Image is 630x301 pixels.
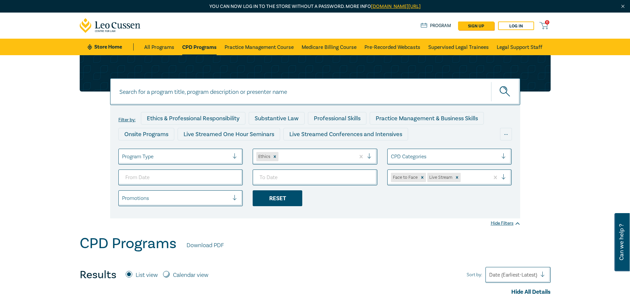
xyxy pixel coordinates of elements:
[364,39,420,55] a: Pre-Recorded Webcasts
[122,153,123,160] input: select
[80,288,551,296] div: Hide All Details
[80,235,177,252] h1: CPD Programs
[306,144,378,156] div: 10 CPD Point Packages
[118,128,174,140] div: Onsite Programs
[118,117,136,123] label: Filter by:
[256,152,271,161] div: Ethics
[173,271,208,280] label: Calendar view
[141,112,245,125] div: Ethics & Professional Responsibility
[458,21,494,30] a: sign up
[620,4,626,9] img: Close
[371,3,421,10] a: [DOMAIN_NAME][URL]
[271,152,278,161] div: Remove Ethics
[122,195,123,202] input: select
[391,153,392,160] input: select
[178,128,280,140] div: Live Streamed One Hour Seminars
[308,112,366,125] div: Professional Skills
[462,174,463,181] input: select
[225,39,294,55] a: Practice Management Course
[370,112,484,125] div: Practice Management & Business Skills
[618,217,625,267] span: Can we help ?
[382,144,442,156] div: National Programs
[118,169,243,185] input: From Date
[302,39,357,55] a: Medicare Billing Course
[419,173,426,182] div: Remove Face to Face
[489,271,490,279] input: Sort by
[427,173,453,182] div: Live Stream
[80,268,116,282] h4: Results
[498,21,534,30] a: Log in
[467,271,482,279] span: Sort by:
[227,144,303,156] div: Pre-Recorded Webcasts
[545,20,549,24] span: 0
[136,271,158,280] label: List view
[280,153,281,160] input: select
[80,3,551,10] p: You can now log in to the store without a password. More info
[144,39,174,55] a: All Programs
[88,43,134,51] a: Store Home
[249,112,305,125] div: Substantive Law
[253,169,377,185] input: To Date
[110,78,520,105] input: Search for a program title, program description or presenter name
[118,144,223,156] div: Live Streamed Practical Workshops
[428,39,489,55] a: Supervised Legal Trainees
[497,39,542,55] a: Legal Support Staff
[421,22,451,29] a: Program
[453,173,461,182] div: Remove Live Stream
[500,128,512,140] div: ...
[283,128,408,140] div: Live Streamed Conferences and Intensives
[253,190,302,206] div: Reset
[491,220,520,227] div: Hide Filters
[391,173,419,182] div: Face to Face
[187,241,224,250] a: Download PDF
[182,39,217,55] a: CPD Programs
